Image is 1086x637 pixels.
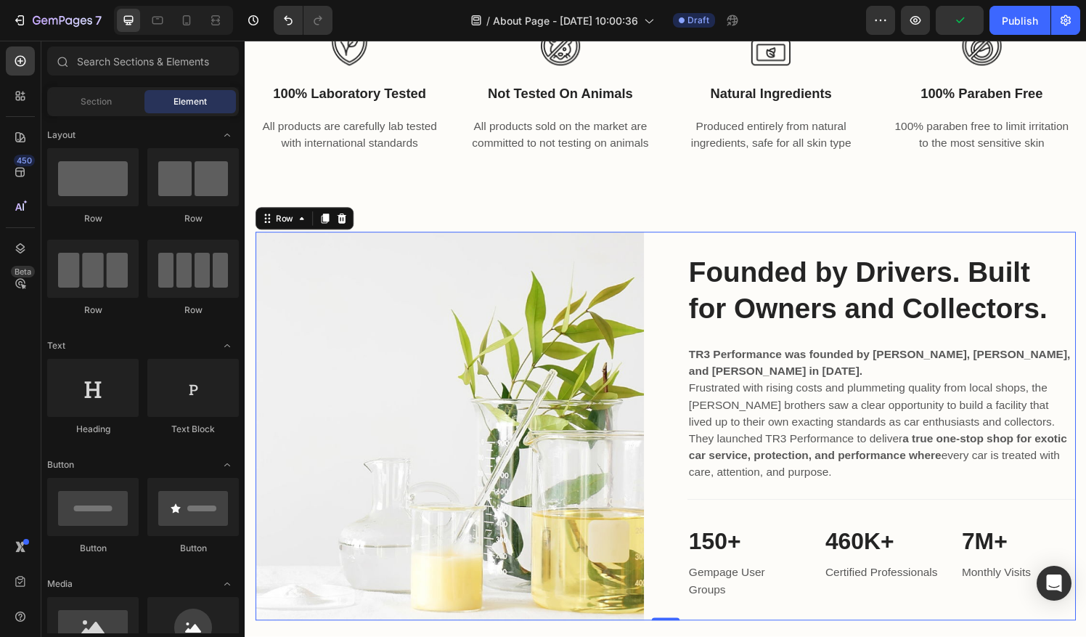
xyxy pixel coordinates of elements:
p: Gempage User Groups [460,543,576,577]
p: Certified Professionals [601,543,718,560]
span: / [486,13,490,28]
p: All products sold on the market are committed to not testing on animals [231,81,423,115]
div: Undo/Redo [274,6,332,35]
div: Button [147,542,239,555]
input: Search Sections & Elements [47,46,239,76]
span: Layout [47,129,75,142]
button: Publish [989,6,1050,35]
div: Row [29,178,53,191]
div: Row [147,212,239,225]
div: Open Intercom Messenger [1037,566,1071,601]
p: 100% laboratory tested [12,45,205,66]
span: Toggle open [216,572,239,596]
span: Section [81,95,112,108]
p: Monthly Visits [742,543,859,560]
p: Frustrated with rising costs and plummeting quality from local shops, the [PERSON_NAME] brothers ... [460,352,859,404]
span: About Page - [DATE] 10:00:36 [493,13,638,28]
p: 100% paraben free [667,45,860,66]
div: Row [147,304,239,317]
span: Toggle open [216,453,239,476]
p: 100% paraben free to limit irritation to the most sensitive skin [667,81,860,115]
p: 7M+ [742,500,859,537]
div: Publish [1002,13,1038,28]
img: Alt Image [11,198,413,601]
div: Button [47,542,139,555]
span: Text [47,339,65,352]
p: 150+ [460,500,576,537]
span: Draft [687,14,709,27]
h2: Founded by Drivers. Built for Owners and Collectors. [458,219,860,298]
span: Media [47,577,73,591]
span: Button [47,458,74,471]
button: 7 [6,6,108,35]
p: 7 [95,12,102,29]
div: Row [47,212,139,225]
div: Row [47,304,139,317]
p: not tested on animals [231,45,423,66]
p: 460K+ [601,500,718,537]
p: They launched TR3 Performance to deliver every car is treated with care, attention, and purpose. [460,404,859,456]
div: 450 [14,155,35,166]
p: All products are carefully lab tested with international standards [12,81,205,115]
p: natural ingredients [449,45,641,66]
div: Beta [11,266,35,277]
span: Toggle open [216,334,239,357]
strong: TR3 Performance was founded by [PERSON_NAME], [PERSON_NAME], and [PERSON_NAME] in [DATE]. [460,319,854,349]
div: Text Block [147,423,239,436]
div: Heading [47,423,139,436]
iframe: Design area [245,41,1086,637]
span: Element [173,95,207,108]
span: Toggle open [216,123,239,147]
p: Produced entirely from natural ingredients, safe for all skin type [449,81,641,115]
